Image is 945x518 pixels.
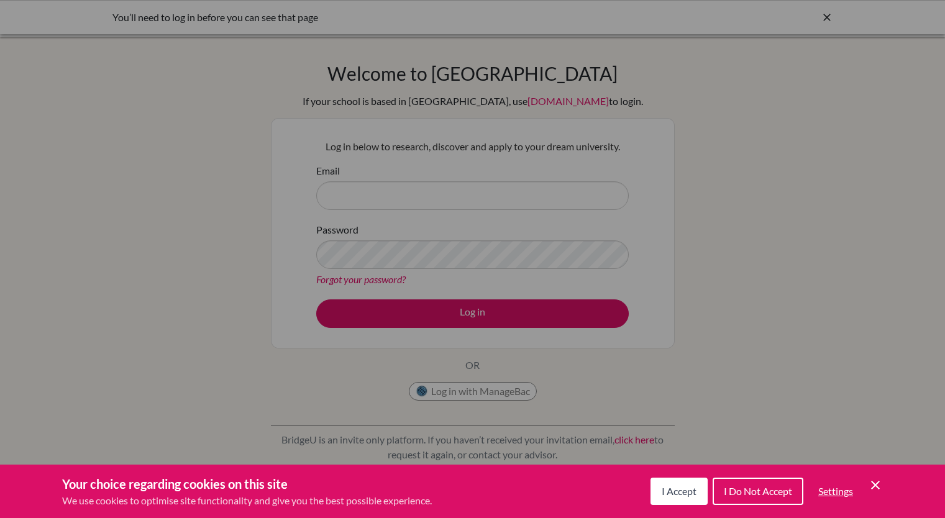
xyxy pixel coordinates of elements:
[713,478,803,505] button: I Do Not Accept
[62,493,432,508] p: We use cookies to optimise site functionality and give you the best possible experience.
[651,478,708,505] button: I Accept
[662,485,696,497] span: I Accept
[818,485,853,497] span: Settings
[62,475,432,493] h3: Your choice regarding cookies on this site
[724,485,792,497] span: I Do Not Accept
[868,478,883,493] button: Save and close
[808,479,863,504] button: Settings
